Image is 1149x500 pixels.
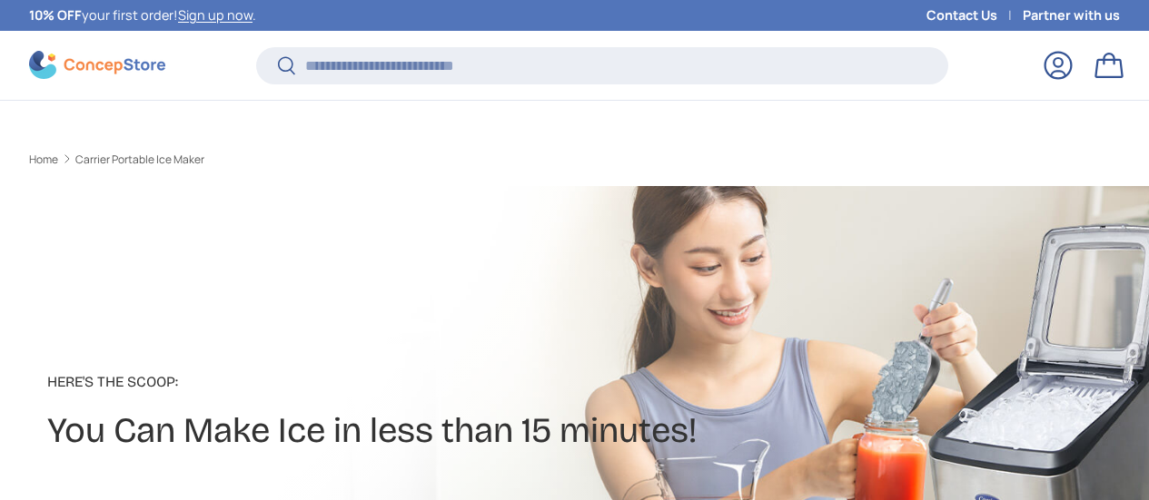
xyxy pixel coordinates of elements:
[1023,5,1120,25] a: Partner with us
[926,5,1023,25] a: Contact Us
[178,6,253,24] a: Sign up now
[29,152,608,168] nav: Breadcrumbs
[29,154,58,165] a: Home
[47,407,697,453] h2: You Can Make Ice in less than 15 minutes!
[29,5,256,25] p: your first order! .
[29,6,82,24] strong: 10% OFF
[75,154,204,165] a: Carrier Portable Ice Maker
[29,51,165,79] img: ConcepStore
[47,371,697,393] p: Here's the Scoop:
